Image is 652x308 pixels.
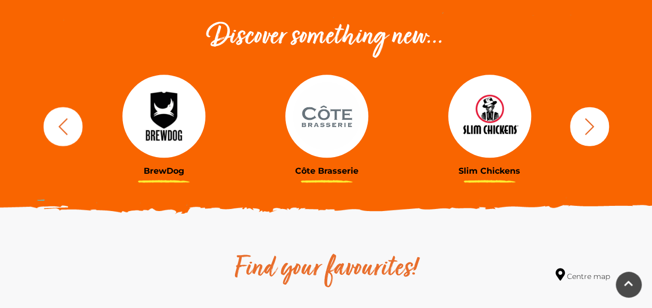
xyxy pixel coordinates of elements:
a: Côte Brasserie [253,75,400,176]
h3: Côte Brasserie [253,166,400,176]
a: BrewDog [90,75,238,176]
a: Slim Chickens [416,75,563,176]
h2: Discover something new... [38,21,614,54]
h3: BrewDog [90,166,238,176]
a: Centre map [556,268,610,282]
h3: Slim Chickens [416,166,563,176]
h2: Find your favourites! [137,253,516,286]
